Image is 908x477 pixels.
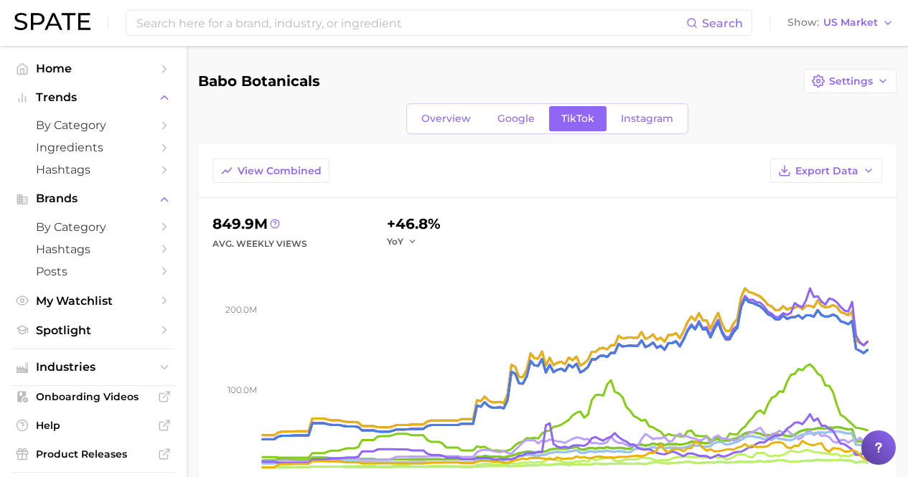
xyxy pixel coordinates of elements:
[823,19,878,27] span: US Market
[11,188,175,209] button: Brands
[36,294,151,308] span: My Watchlist
[11,57,175,80] a: Home
[11,443,175,465] a: Product Releases
[212,235,307,252] div: Avg. Weekly Views
[387,235,403,247] span: YoY
[36,163,151,176] span: Hashtags
[11,415,175,436] a: Help
[11,136,175,159] a: Ingredients
[36,265,151,278] span: Posts
[11,216,175,238] a: by Category
[36,118,151,132] span: by Category
[609,106,685,131] a: Instagram
[36,419,151,432] span: Help
[804,69,897,93] button: Settings
[198,73,320,89] h1: Babo Botanicals
[36,242,151,256] span: Hashtags
[11,319,175,341] a: Spotlight
[561,113,594,125] span: TikTok
[135,11,686,35] input: Search here for a brand, industry, or ingredient
[36,91,151,104] span: Trends
[784,14,897,32] button: ShowUS Market
[11,290,175,312] a: My Watchlist
[497,113,535,125] span: Google
[829,75,873,88] span: Settings
[621,113,673,125] span: Instagram
[387,212,441,235] div: +46.8%
[36,141,151,154] span: Ingredients
[11,87,175,108] button: Trends
[36,62,151,75] span: Home
[795,165,858,177] span: Export Data
[421,113,471,125] span: Overview
[238,165,322,177] span: View Combined
[36,390,151,403] span: Onboarding Videos
[36,323,151,337] span: Spotlight
[787,19,819,27] span: Show
[549,106,607,131] a: TikTok
[212,159,329,183] button: View Combined
[11,356,175,378] button: Industries
[11,114,175,136] a: by Category
[36,192,151,205] span: Brands
[228,384,257,395] tspan: 100.0m
[11,238,175,260] a: Hashtags
[485,106,547,131] a: Google
[11,159,175,181] a: Hashtags
[225,304,257,315] tspan: 200.0m
[409,106,483,131] a: Overview
[212,212,307,235] div: 849.9m
[11,260,175,283] a: Posts
[702,16,743,30] span: Search
[387,235,418,247] button: YoY
[770,159,882,183] button: Export Data
[36,448,151,461] span: Product Releases
[36,361,151,374] span: Industries
[14,13,90,30] img: SPATE
[36,220,151,234] span: by Category
[11,386,175,407] a: Onboarding Videos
